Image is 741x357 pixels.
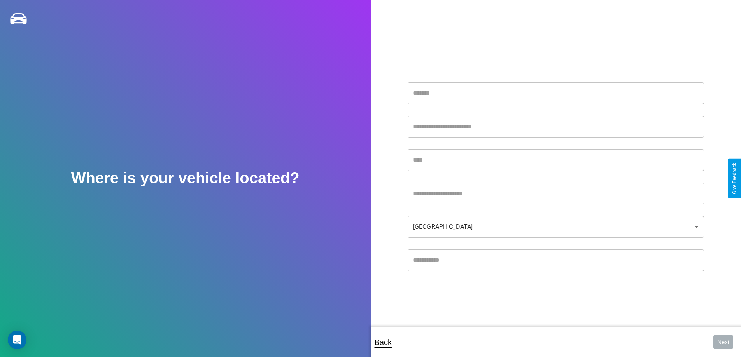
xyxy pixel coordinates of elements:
[732,163,737,194] div: Give Feedback
[375,335,392,349] p: Back
[713,335,733,349] button: Next
[8,331,26,349] div: Open Intercom Messenger
[71,169,300,187] h2: Where is your vehicle located?
[408,216,704,238] div: [GEOGRAPHIC_DATA]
